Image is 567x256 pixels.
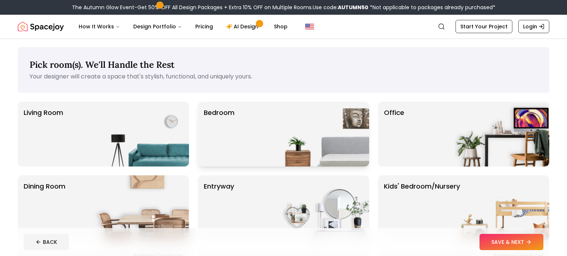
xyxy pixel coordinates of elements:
[24,108,63,161] p: Living Room
[275,175,369,240] img: entryway
[72,4,495,11] div: The Autumn Glow Event-Get 50% OFF All Design Packages + Extra 10% OFF on Multiple Rooms.
[94,102,189,166] img: Living Room
[220,19,267,34] a: AI Design
[338,4,368,11] b: AUTUMN50
[18,15,549,38] nav: Global
[18,19,64,34] a: Spacejoy
[368,4,495,11] span: *Not applicable to packages already purchased*
[455,175,549,240] img: Kids' Bedroom/Nursery
[30,59,175,70] span: Pick room(s). We'll Handle the Rest
[30,72,537,81] p: Your designer will create a space that's stylish, functional, and uniquely yours.
[24,181,65,234] p: Dining Room
[24,234,69,250] button: BACK
[204,108,234,161] p: Bedroom
[384,181,460,234] p: Kids' Bedroom/Nursery
[480,234,543,250] button: SAVE & NEXT
[73,19,293,34] nav: Main
[18,19,64,34] img: Spacejoy Logo
[127,19,188,34] button: Design Portfolio
[189,19,219,34] a: Pricing
[73,19,126,34] button: How It Works
[204,181,234,234] p: entryway
[305,22,314,31] img: United States
[268,19,293,34] a: Shop
[275,102,369,166] img: Bedroom
[455,102,549,166] img: Office
[313,4,368,11] span: Use code:
[384,108,404,161] p: Office
[518,20,549,33] a: Login
[94,175,189,240] img: Dining Room
[456,20,512,33] a: Start Your Project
